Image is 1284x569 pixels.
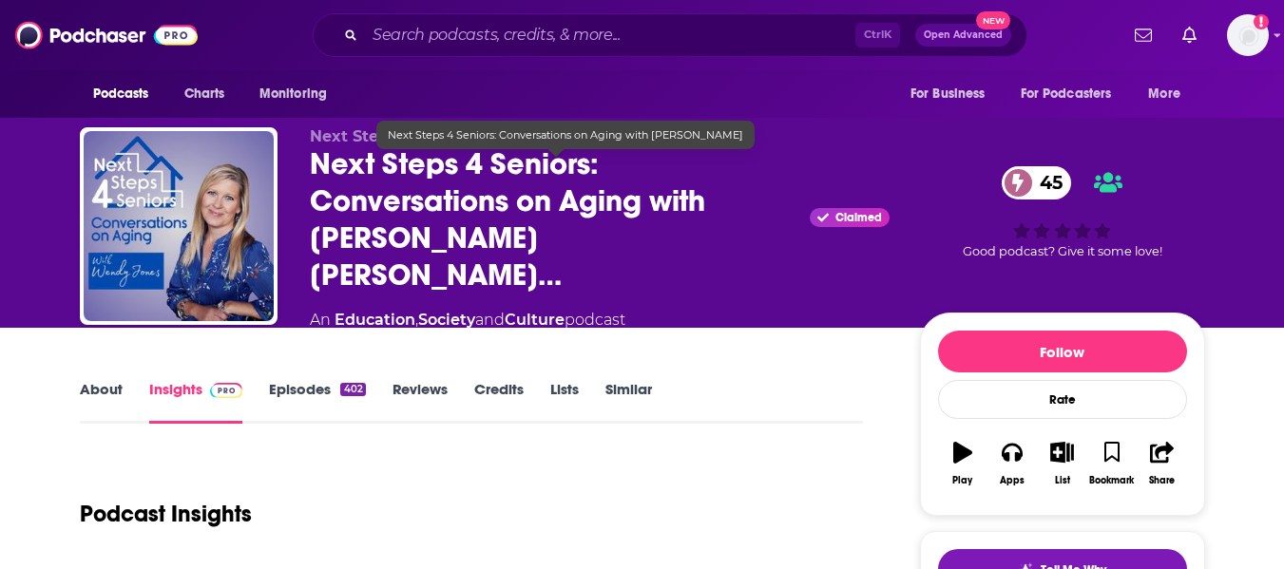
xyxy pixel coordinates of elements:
[924,30,1003,40] span: Open Advanced
[80,76,174,112] button: open menu
[80,380,123,424] a: About
[963,244,1162,258] span: Good podcast? Give it some love!
[210,383,243,398] img: Podchaser Pro
[269,380,365,424] a: Episodes402
[1227,14,1269,56] span: Logged in as angelabellBL2024
[246,76,352,112] button: open menu
[15,17,198,53] img: Podchaser - Follow, Share and Rate Podcasts
[1175,19,1204,51] a: Show notifications dropdown
[335,311,415,329] a: Education
[952,475,972,486] div: Play
[605,380,652,424] a: Similar
[313,13,1027,57] div: Search podcasts, credits, & more...
[505,311,565,329] a: Culture
[415,311,418,329] span: ,
[1008,76,1140,112] button: open menu
[172,76,237,112] a: Charts
[340,383,365,396] div: 402
[184,81,225,107] span: Charts
[1021,166,1072,199] span: 45
[1021,81,1112,107] span: For Podcasters
[987,429,1037,498] button: Apps
[550,380,579,424] a: Lists
[855,23,900,47] span: Ctrl K
[910,81,986,107] span: For Business
[310,127,476,145] span: Next Steps 4 Seniors
[835,213,882,222] span: Claimed
[376,121,755,149] div: Next Steps 4 Seniors: Conversations on Aging with [PERSON_NAME]
[259,81,327,107] span: Monitoring
[1227,14,1269,56] img: User Profile
[93,81,149,107] span: Podcasts
[1087,429,1137,498] button: Bookmark
[475,311,505,329] span: and
[1055,475,1070,486] div: List
[915,24,1011,47] button: Open AdvancedNew
[1254,14,1269,29] svg: Add a profile image
[1227,14,1269,56] button: Show profile menu
[80,500,252,528] h1: Podcast Insights
[474,380,524,424] a: Credits
[365,20,855,50] input: Search podcasts, credits, & more...
[1127,19,1159,51] a: Show notifications dropdown
[1037,429,1086,498] button: List
[149,380,243,424] a: InsightsPodchaser Pro
[920,127,1205,297] div: 45Good podcast? Give it some love!
[938,331,1187,372] button: Follow
[1148,81,1180,107] span: More
[976,11,1010,29] span: New
[1002,166,1072,199] a: 45
[84,131,274,321] img: Next Steps 4 Seniors: Conversations on Aging with Wendy Jones
[1000,475,1025,486] div: Apps
[1135,76,1204,112] button: open menu
[1149,475,1175,486] div: Share
[393,380,448,424] a: Reviews
[938,429,987,498] button: Play
[1137,429,1186,498] button: Share
[418,311,475,329] a: Society
[897,76,1009,112] button: open menu
[938,380,1187,419] div: Rate
[310,309,625,332] div: An podcast
[1089,475,1134,486] div: Bookmark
